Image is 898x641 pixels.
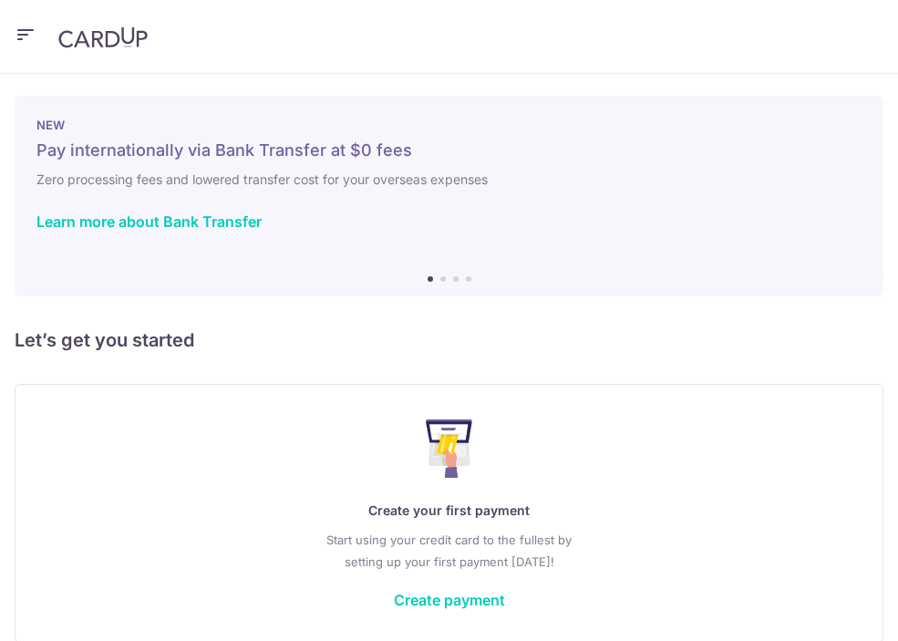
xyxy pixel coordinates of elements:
[58,26,148,48] img: CardUp
[52,529,846,573] p: Start using your credit card to the fullest by setting up your first payment [DATE]!
[36,140,862,161] h5: Pay internationally via Bank Transfer at $0 fees
[426,419,472,478] img: Make Payment
[36,118,862,132] p: NEW
[36,169,862,191] h6: Zero processing fees and lowered transfer cost for your overseas expenses
[394,591,505,609] a: Create payment
[36,212,262,231] a: Learn more about Bank Transfer
[52,500,846,522] p: Create your first payment
[15,326,883,355] h5: Let’s get you started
